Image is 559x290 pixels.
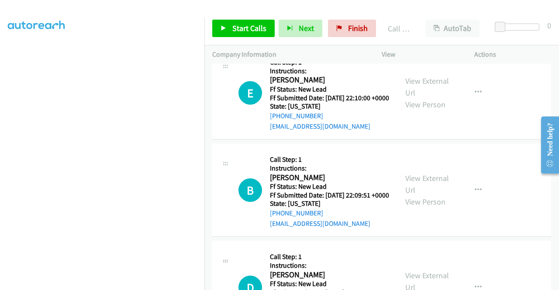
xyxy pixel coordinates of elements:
span: Finish [348,23,368,33]
h1: B [238,178,262,202]
a: View Person [405,197,445,207]
iframe: Resource Center [534,110,559,180]
h1: E [238,81,262,105]
button: AutoTab [425,20,480,37]
a: View Person [405,99,445,109]
a: [PHONE_NUMBER] [270,112,323,120]
h5: Ff Status: New Lead [270,85,389,94]
h2: [PERSON_NAME] [270,270,386,280]
p: Call Completed [388,23,410,34]
h5: State: [US_STATE] [270,102,389,111]
h2: [PERSON_NAME] [270,75,386,85]
a: Start Calls [212,20,275,37]
h5: Call Step: 1 [270,155,389,164]
h5: Call Step: 1 [270,252,389,261]
h5: State: [US_STATE] [270,199,389,208]
a: View External Url [405,76,449,98]
span: Next [299,23,314,33]
h5: Instructions: [270,261,389,270]
p: View [382,49,459,60]
h5: Ff Submitted Date: [DATE] 22:09:51 +0000 [270,191,389,200]
p: Company Information [212,49,366,60]
a: [EMAIL_ADDRESS][DOMAIN_NAME] [270,122,370,130]
h2: [PERSON_NAME] [270,173,386,183]
a: View External Url [405,173,449,195]
h5: Ff Submitted Date: [DATE] 22:10:00 +0000 [270,94,389,102]
p: Actions [474,49,551,60]
div: Delay between calls (in seconds) [499,24,539,31]
a: [EMAIL_ADDRESS][DOMAIN_NAME] [270,219,370,228]
h5: Instructions: [270,164,389,173]
div: 0 [547,20,551,31]
div: The call is yet to be attempted [238,178,262,202]
h5: Ff Status: New Lead [270,182,389,191]
div: The call is yet to be attempted [238,81,262,105]
a: [PHONE_NUMBER] [270,209,323,217]
a: Finish [328,20,376,37]
h5: Ff Status: New Lead [270,280,389,288]
h5: Instructions: [270,67,389,75]
button: Next [279,20,322,37]
span: Start Calls [232,23,266,33]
